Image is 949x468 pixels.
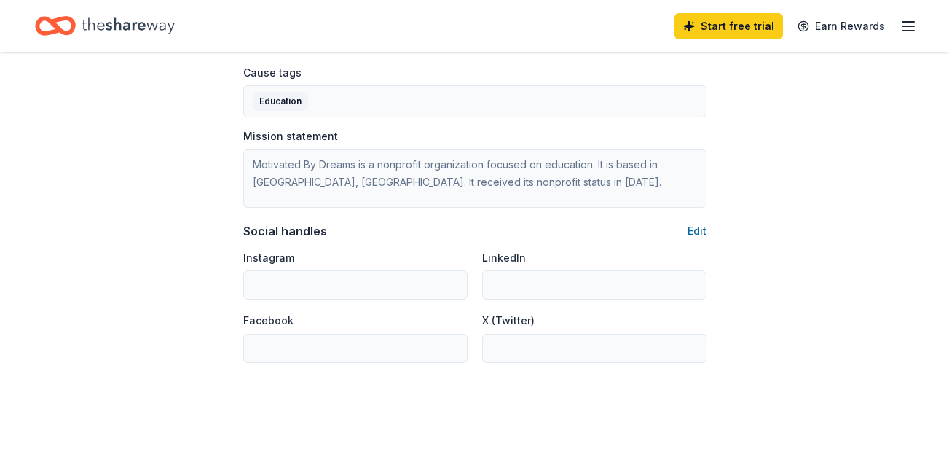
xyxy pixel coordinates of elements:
[789,13,894,39] a: Earn Rewards
[243,129,338,144] label: Mission statement
[688,222,706,240] button: Edit
[243,149,706,208] textarea: Motivated By Dreams is a nonprofit organization focused on education. It is based in [GEOGRAPHIC_...
[482,251,526,265] label: LinkedIn
[482,313,535,328] label: X (Twitter)
[35,9,175,43] a: Home
[243,313,294,328] label: Facebook
[674,13,783,39] a: Start free trial
[243,222,327,240] div: Social handles
[243,85,706,117] button: Education
[253,92,308,111] div: Education
[243,66,302,80] label: Cause tags
[243,251,294,265] label: Instagram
